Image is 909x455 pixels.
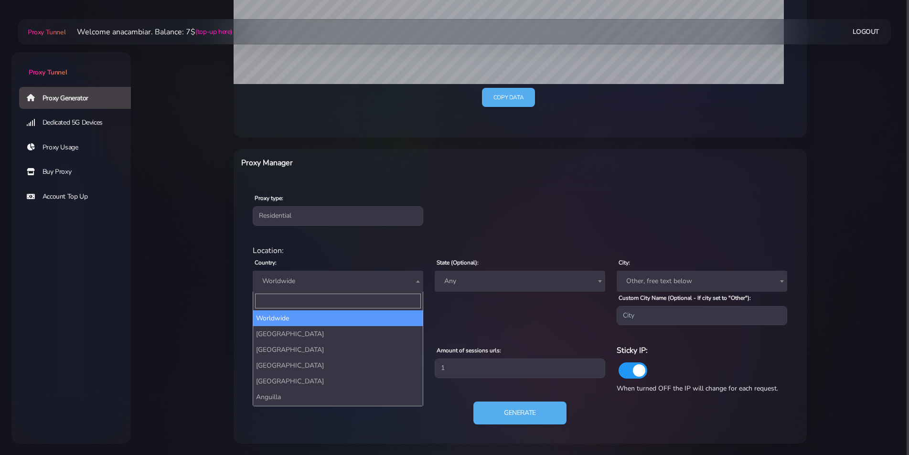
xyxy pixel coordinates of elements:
[19,186,139,208] a: Account Top Up
[435,271,605,292] span: Any
[473,402,567,424] button: Generate
[29,68,67,77] span: Proxy Tunnel
[253,310,423,326] li: Worldwide
[255,194,283,202] label: Proxy type:
[247,333,793,344] div: Proxy Settings:
[11,52,131,77] a: Proxy Tunnel
[482,88,535,107] a: Copy data
[19,87,139,109] a: Proxy Generator
[195,27,232,37] a: (top-up here)
[28,28,65,37] span: Proxy Tunnel
[617,306,787,325] input: City
[253,271,423,292] span: Worldwide
[26,24,65,40] a: Proxy Tunnel
[619,258,630,267] label: City:
[19,112,139,134] a: Dedicated 5G Devices
[241,157,562,169] h6: Proxy Manager
[253,326,423,342] li: [GEOGRAPHIC_DATA]
[619,294,751,302] label: Custom City Name (Optional - If city set to "Other"):
[863,409,897,443] iframe: Webchat Widget
[65,26,232,38] li: Welcome anacambiar. Balance: 7$
[255,294,421,308] input: Search
[617,384,778,393] span: When turned OFF the IP will change for each request.
[19,137,139,159] a: Proxy Usage
[617,271,787,292] span: Other, free text below
[19,161,139,183] a: Buy Proxy
[255,258,277,267] label: Country:
[247,245,793,256] div: Location:
[437,258,479,267] label: State (Optional):
[258,275,417,288] span: Worldwide
[253,373,423,389] li: [GEOGRAPHIC_DATA]
[440,275,599,288] span: Any
[253,389,423,405] li: Anguilla
[437,346,501,355] label: Amount of sessions urls:
[622,275,781,288] span: Other, free text below
[853,23,879,41] a: Logout
[253,358,423,373] li: [GEOGRAPHIC_DATA]
[617,344,787,357] h6: Sticky IP:
[253,405,423,421] li: [GEOGRAPHIC_DATA]
[253,342,423,358] li: [GEOGRAPHIC_DATA]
